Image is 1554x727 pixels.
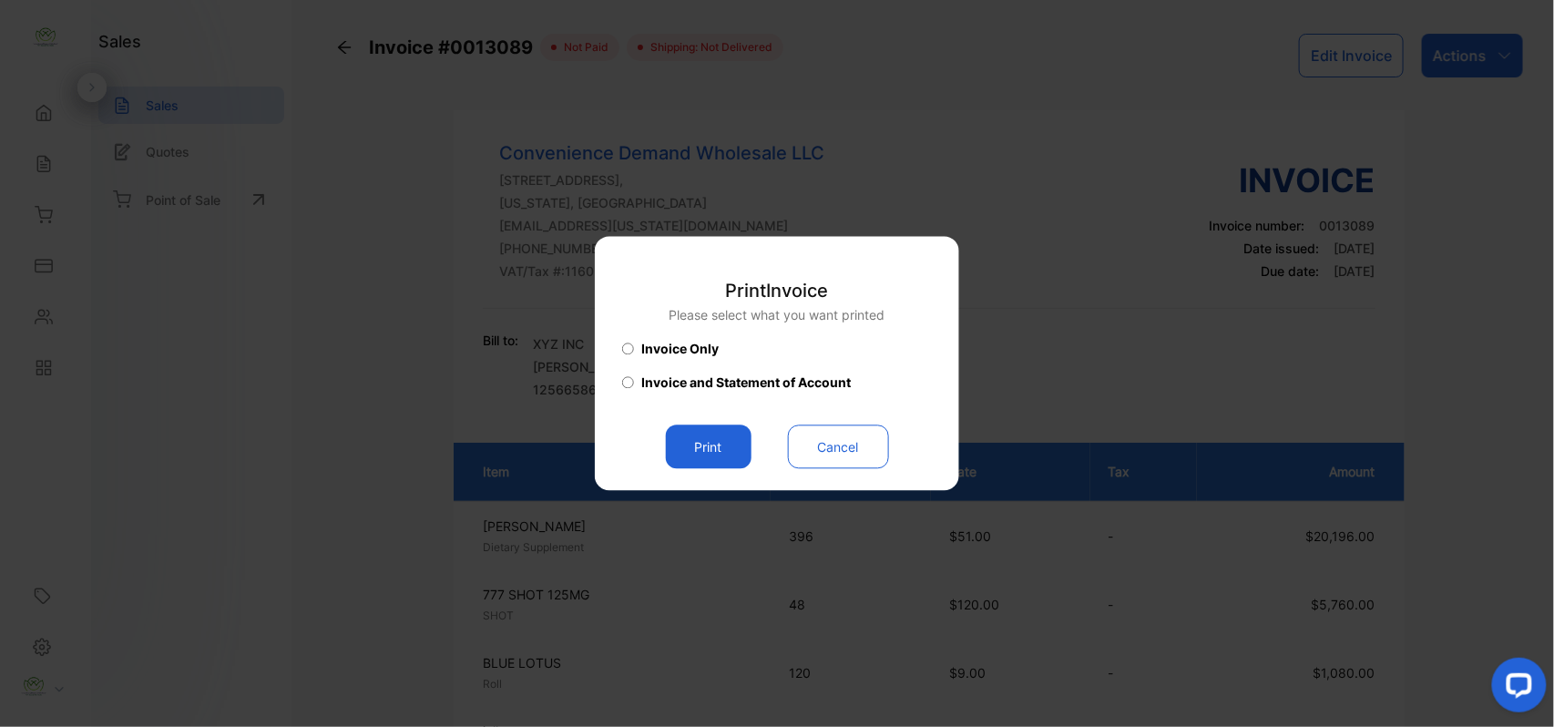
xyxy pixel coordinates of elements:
[1477,650,1554,727] iframe: LiveChat chat widget
[788,425,889,469] button: Cancel
[670,278,885,305] p: Print Invoice
[641,340,719,359] span: Invoice Only
[641,374,851,393] span: Invoice and Statement of Account
[666,425,751,469] button: Print
[670,306,885,325] p: Please select what you want printed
